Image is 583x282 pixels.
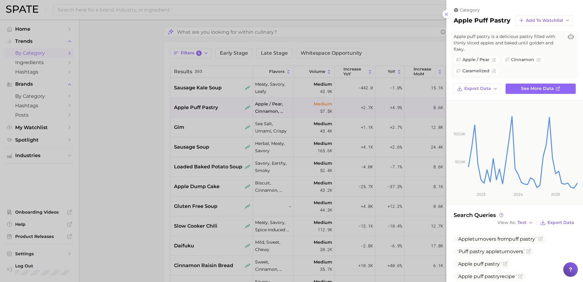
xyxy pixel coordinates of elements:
button: Add to Watchlist [515,15,573,26]
span: puff [509,236,519,242]
h2: apple puff pastry [454,17,510,24]
span: pastry [485,273,500,279]
span: apple / pear [462,57,489,63]
span: apple [486,249,499,254]
span: cinnamon [511,57,534,63]
button: Flag as miscategorized or irrelevant [538,236,543,241]
span: Add to Watchlist [526,18,563,23]
span: Apple [458,273,472,279]
button: Flag as miscategorized or irrelevant [492,69,496,73]
span: pastry [520,236,535,242]
span: View As [497,221,516,224]
span: category [460,7,480,13]
span: recipe [457,273,517,279]
button: View AsText [496,219,535,227]
tspan: 50.0k [455,160,465,164]
button: Flag as miscategorized or irrelevant [503,261,508,266]
span: puff [474,261,483,267]
span: Apple [458,261,472,267]
span: puff [474,273,483,279]
span: turnovers [457,249,525,254]
span: See more data [521,86,554,91]
span: caramelized [462,68,489,74]
button: Export Data [539,218,576,227]
tspan: 100.0k [454,132,465,136]
span: Text [517,221,527,224]
button: Flag as miscategorized or irrelevant [526,249,531,254]
a: See more data [506,84,576,94]
tspan: 2025 [551,192,560,197]
span: Puff [459,249,468,254]
tspan: 2024 [514,192,523,197]
button: Export Data [454,84,501,94]
span: pastry [485,261,500,267]
span: Apple [458,236,472,242]
span: Apple puff pastry is a delicious pastry filled with thinly sliced apples and baked until golden a... [454,33,564,53]
span: Search Queries [454,212,504,218]
span: turnovers from [457,236,537,242]
button: Flag as miscategorized or irrelevant [492,58,496,62]
span: Export Data [547,220,574,225]
span: pastry [469,249,485,254]
span: Export Data [464,86,491,91]
button: Flag as miscategorized or irrelevant [518,274,523,279]
button: Flag as miscategorized or irrelevant [537,58,541,62]
tspan: 2023 [477,192,486,197]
